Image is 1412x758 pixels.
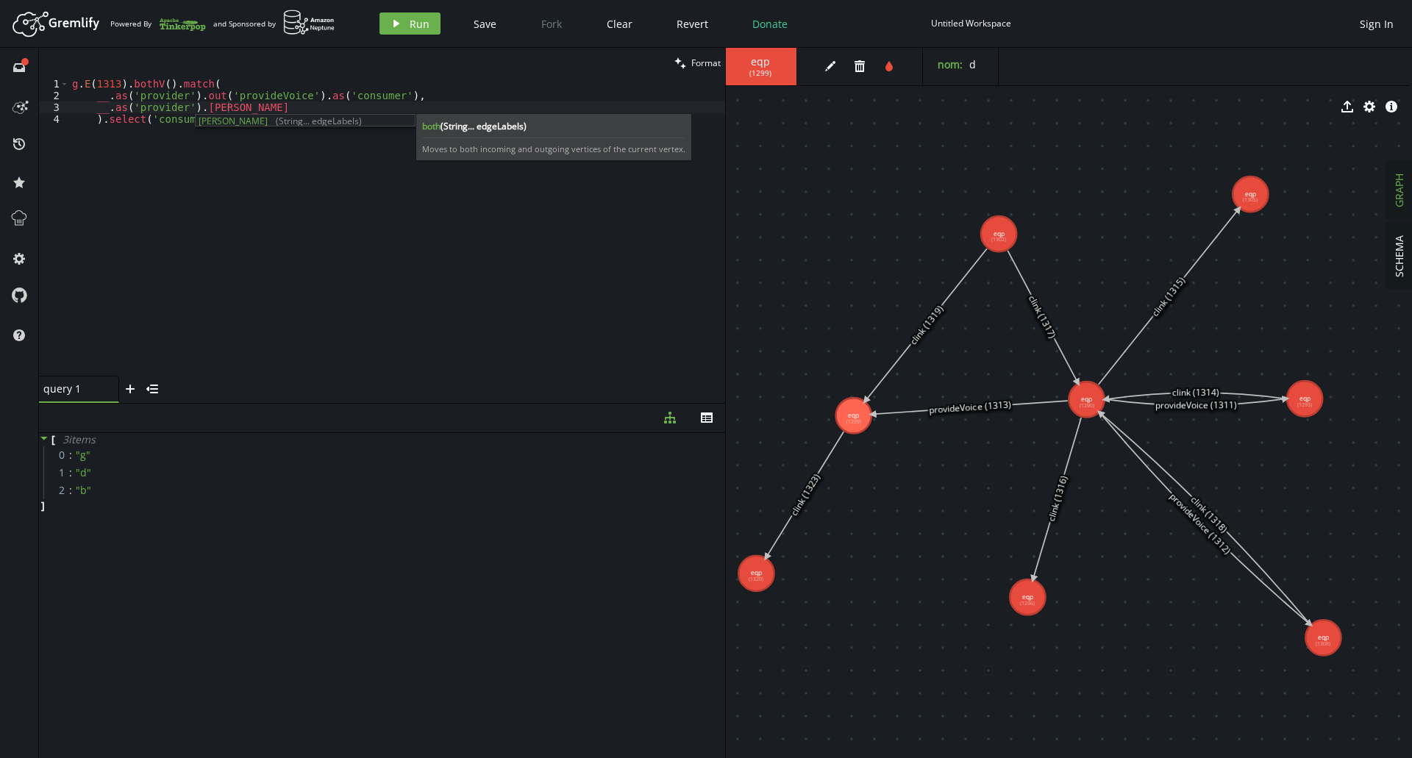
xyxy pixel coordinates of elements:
[1318,633,1329,642] tspan: eqp
[76,465,91,479] span: " d "
[410,17,429,31] span: Run
[43,382,102,396] span: query 1
[463,12,507,35] button: Save
[69,448,73,462] div: :
[1297,401,1312,408] tspan: (1293)
[39,90,69,101] div: 2
[51,433,55,446] span: [
[596,12,643,35] button: Clear
[1022,593,1033,601] tspan: eqp
[283,10,335,35] img: AWS Neptune
[1080,402,1094,409] tspan: (1290)
[63,432,96,446] span: 3 item s
[848,411,859,420] tspan: eqp
[39,113,69,125] div: 4
[76,448,90,462] span: " g "
[749,576,763,582] tspan: (1320)
[39,78,69,90] div: 1
[213,10,335,37] div: and Sponsored by
[59,484,76,497] span: 2
[607,17,632,31] span: Clear
[931,18,1011,29] div: Untitled Workspace
[666,12,719,35] button: Revert
[1299,394,1311,403] tspan: eqp
[677,17,708,31] span: Revert
[529,12,574,35] button: Fork
[738,55,782,68] span: eqp
[379,12,441,35] button: Run
[991,236,1006,243] tspan: (1302)
[1155,399,1236,412] text: provideVoice (1311)
[1386,162,1412,219] button: GRAPH
[422,120,685,132] b: both
[846,418,861,425] tspan: (1299)
[441,120,527,132] span: (String... edgeLabels)
[1316,640,1330,647] tspan: (1308)
[1243,196,1258,203] tspan: (1305)
[1360,17,1394,31] span: Sign In
[691,57,721,69] span: Format
[969,57,976,71] span: d
[749,68,771,78] span: ( 1299 )
[195,114,416,126] div: Autocomplete suggestions
[751,568,762,577] tspan: eqp
[69,466,73,479] div: :
[59,466,76,479] span: 1
[1081,395,1092,404] tspan: eqp
[110,11,206,37] div: Powered By
[752,17,788,31] span: Donate
[741,12,799,35] button: Donate
[39,101,69,113] div: 3
[670,48,725,78] button: Format
[1245,190,1256,199] tspan: eqp
[474,17,496,31] span: Save
[1172,387,1219,399] text: clink (1314)
[1386,224,1412,289] button: SCHEMA
[938,57,963,71] label: nom :
[994,229,1005,238] tspan: eqp
[422,143,685,154] span: Moves to both incoming and outgoing vertices of the current vertex.
[541,17,562,31] span: Fork
[39,499,45,512] span: ]
[76,483,91,497] span: " b "
[1352,12,1401,35] button: Sign In
[69,484,73,497] div: :
[59,448,76,462] span: 0
[1020,600,1035,607] tspan: (1296)
[1392,235,1406,277] span: SCHEMA
[1392,174,1406,207] span: GRAPH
